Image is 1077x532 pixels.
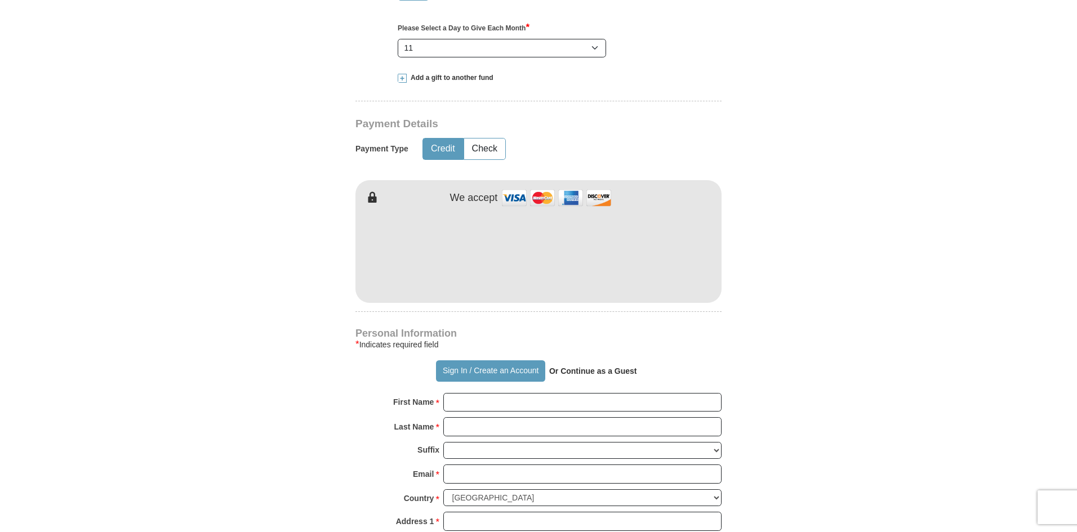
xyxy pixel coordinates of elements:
[407,73,493,83] span: Add a gift to another fund
[417,442,439,458] strong: Suffix
[393,394,434,410] strong: First Name
[450,192,498,204] h4: We accept
[355,329,722,338] h4: Personal Information
[413,466,434,482] strong: Email
[355,118,643,131] h3: Payment Details
[423,138,463,159] button: Credit
[394,419,434,435] strong: Last Name
[549,366,637,375] strong: Or Continue as a Guest
[355,338,722,351] div: Indicates required field
[464,138,505,159] button: Check
[500,186,613,210] img: credit cards accepted
[355,144,408,154] h5: Payment Type
[398,24,529,32] strong: Please Select a Day to Give Each Month
[436,360,545,382] button: Sign In / Create an Account
[396,513,434,529] strong: Address 1
[404,490,434,506] strong: Country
